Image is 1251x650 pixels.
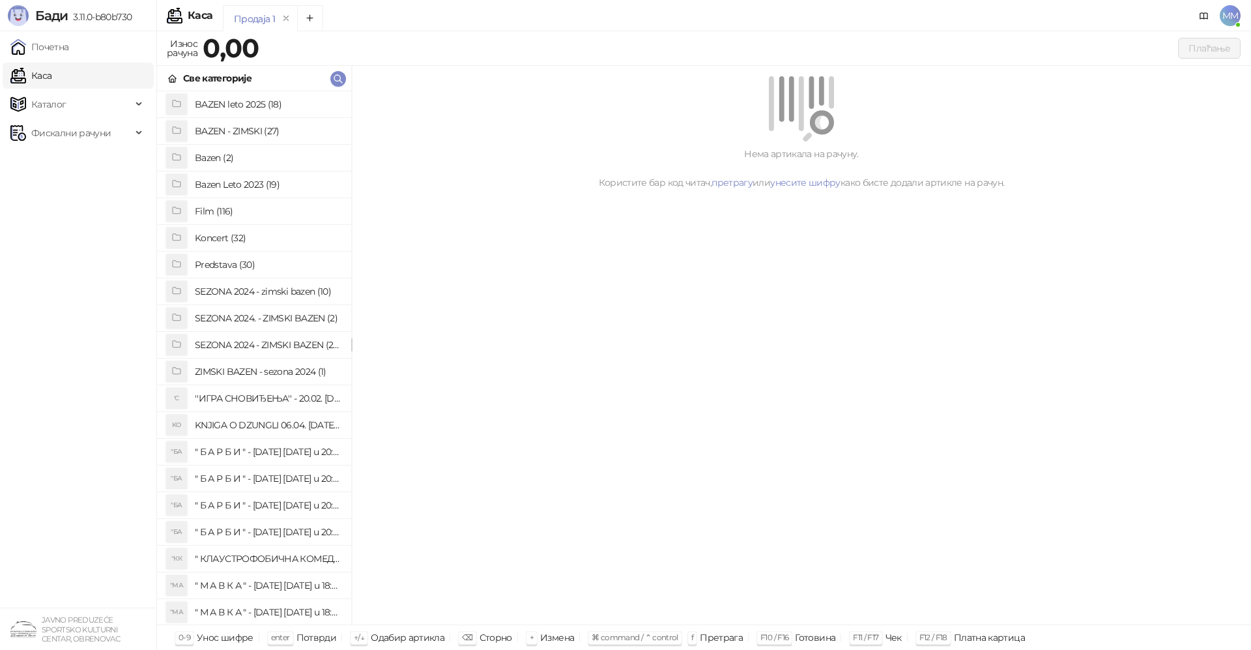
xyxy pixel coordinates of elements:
[10,63,51,89] a: Каса
[195,468,341,489] h4: " Б А Р Б И " - [DATE] [DATE] u 20:00:00
[166,522,187,542] div: "БА
[540,629,574,646] div: Измена
[592,632,678,642] span: ⌘ command / ⌃ control
[195,281,341,302] h4: SEZONA 2024 - zimski bazen (10)
[195,388,341,409] h4: ''ИГРА СНОВИЂЕЊА'' - 20.02. [DATE] u 19:00:00
[195,415,341,436] h4: KNJIGA O DZUNGLI 06.04. [DATE] u 18:00:00
[954,629,1025,646] div: Платна картица
[203,32,259,64] strong: 0,00
[234,12,275,26] div: Продаја 1
[188,10,212,21] div: Каса
[795,629,835,646] div: Готовина
[195,308,341,329] h4: SEZONA 2024. - ZIMSKI BAZEN (2)
[195,495,341,516] h4: " Б А Р Б И " - [DATE] [DATE] u 20:00:00
[35,8,68,23] span: Бади
[700,629,743,646] div: Претрага
[10,616,36,642] img: 64x64-companyLogo-4a28e1f8-f217-46d7-badd-69a834a81aaf.png
[195,575,341,596] h4: " М А В К А " - [DATE] [DATE] u 18:00:00
[919,632,947,642] span: F12 / F18
[1220,5,1241,26] span: MM
[462,632,472,642] span: ⌫
[8,5,29,26] img: Logo
[42,615,120,643] small: JAVNO PREDUZEĆE SPORTSKO KULTURNI CENTAR, OBRENOVAC
[195,602,341,623] h4: " М А В К А " - [DATE] [DATE] u 18:00:00
[31,120,111,146] span: Фискални рачуни
[195,147,341,168] h4: Bazen (2)
[179,632,190,642] span: 0-9
[166,388,187,409] div: 'С
[10,34,69,60] a: Почетна
[195,94,341,115] h4: BAZEN leto 2025 (18)
[1194,5,1215,26] a: Документација
[530,632,534,642] span: +
[195,254,341,275] h4: Predstava (30)
[183,71,252,85] div: Све категорије
[297,5,323,31] button: Add tab
[166,415,187,436] div: KO
[278,13,295,24] button: remove
[885,629,902,646] div: Чек
[195,361,341,382] h4: ZIMSKI BAZEN - sezona 2024 (1)
[68,11,132,23] span: 3.11.0-b80b730
[770,177,841,188] a: унесите шифру
[691,632,693,642] span: f
[354,632,364,642] span: ↑/↓
[195,334,341,355] h4: SEZONA 2024 - ZIMSKI BAZEN (28)
[31,91,66,117] span: Каталог
[164,35,200,61] div: Износ рачуна
[367,147,1235,190] div: Нема артикала на рачуну. Користите бар код читач, или како бисте додали артикле на рачун.
[195,441,341,462] h4: " Б А Р Б И " - [DATE] [DATE] u 20:00:00
[853,632,878,642] span: F11 / F17
[195,548,341,569] h4: " КЛАУСТРОФОБИЧНА КОМЕДИЈА"-24.01.2024 [DATE] u 20:00:00
[271,632,290,642] span: enter
[166,548,187,569] div: "КК
[197,629,253,646] div: Унос шифре
[195,522,341,542] h4: " Б А Р Б И " - [DATE] [DATE] u 20:00:00
[166,602,187,623] div: "МА
[760,632,788,642] span: F10 / F16
[480,629,512,646] div: Сторно
[166,441,187,462] div: "БА
[157,91,351,625] div: grid
[195,174,341,195] h4: Bazen Leto 2023 (19)
[166,468,187,489] div: "БА
[296,629,337,646] div: Потврди
[371,629,444,646] div: Одабир артикла
[195,121,341,141] h4: BAZEN - ZIMSKI (27)
[195,228,341,248] h4: Koncert (32)
[195,201,341,222] h4: Film (116)
[166,575,187,596] div: "МА
[712,177,753,188] a: претрагу
[166,495,187,516] div: "БА
[1178,38,1241,59] button: Плаћање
